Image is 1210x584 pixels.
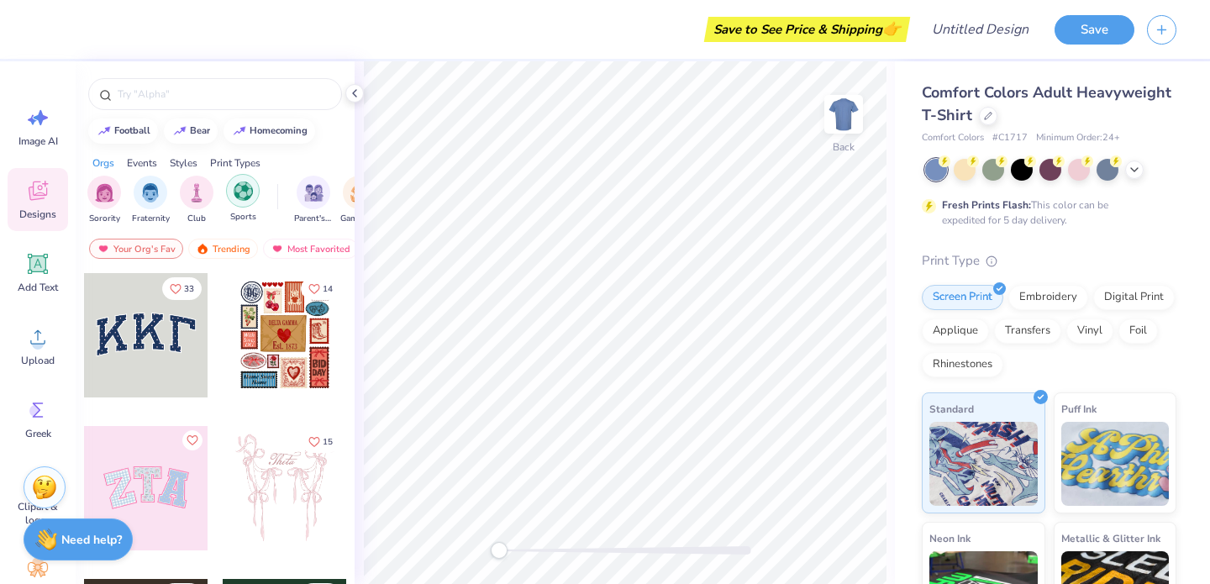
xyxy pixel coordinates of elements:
[942,198,1031,212] strong: Fresh Prints Flash:
[196,243,209,255] img: trending.gif
[180,176,213,225] div: filter for Club
[491,542,508,559] div: Accessibility label
[301,277,340,300] button: Like
[127,155,157,171] div: Events
[173,126,187,136] img: trend_line.gif
[708,17,906,42] div: Save to See Price & Shipping
[1093,285,1175,310] div: Digital Print
[323,285,333,293] span: 14
[226,174,260,224] div: filter for Sports
[250,126,308,135] div: homecoming
[18,281,58,294] span: Add Text
[132,176,170,225] button: filter button
[1061,400,1097,418] span: Puff Ink
[1061,422,1170,506] img: Puff Ink
[187,213,206,225] span: Club
[230,211,256,224] span: Sports
[162,277,202,300] button: Like
[141,183,160,203] img: Fraternity Image
[882,18,901,39] span: 👉
[294,176,333,225] div: filter for Parent's Weekend
[132,176,170,225] div: filter for Fraternity
[827,97,860,131] img: Back
[922,352,1003,377] div: Rhinestones
[188,239,258,259] div: Trending
[19,208,56,221] span: Designs
[1055,15,1134,45] button: Save
[233,126,246,136] img: trend_line.gif
[25,427,51,440] span: Greek
[182,430,203,450] button: Like
[1118,318,1158,344] div: Foil
[1036,131,1120,145] span: Minimum Order: 24 +
[21,354,55,367] span: Upload
[234,182,253,201] img: Sports Image
[922,285,1003,310] div: Screen Print
[1008,285,1088,310] div: Embroidery
[18,134,58,148] span: Image AI
[929,400,974,418] span: Standard
[97,126,111,136] img: trend_line.gif
[92,155,114,171] div: Orgs
[922,82,1171,125] span: Comfort Colors Adult Heavyweight T-Shirt
[114,126,150,135] div: football
[87,176,121,225] div: filter for Sorority
[304,183,324,203] img: Parent's Weekend Image
[301,430,340,453] button: Like
[929,422,1038,506] img: Standard
[210,155,260,171] div: Print Types
[942,197,1149,228] div: This color can be expedited for 5 day delivery.
[1066,318,1113,344] div: Vinyl
[922,318,989,344] div: Applique
[61,532,122,548] strong: Need help?
[184,285,194,293] span: 33
[187,183,206,203] img: Club Image
[1061,529,1160,547] span: Metallic & Glitter Ink
[271,243,284,255] img: most_fav.gif
[294,176,333,225] button: filter button
[89,239,183,259] div: Your Org's Fav
[190,126,210,135] div: bear
[164,118,218,144] button: bear
[929,529,971,547] span: Neon Ink
[922,251,1176,271] div: Print Type
[116,86,331,103] input: Try "Alpha"
[132,213,170,225] span: Fraternity
[340,213,379,225] span: Game Day
[294,213,333,225] span: Parent's Weekend
[992,131,1028,145] span: # C1717
[10,500,66,527] span: Clipart & logos
[340,176,379,225] button: filter button
[88,118,158,144] button: football
[994,318,1061,344] div: Transfers
[87,176,121,225] button: filter button
[97,243,110,255] img: most_fav.gif
[226,176,260,225] button: filter button
[95,183,114,203] img: Sorority Image
[224,118,315,144] button: homecoming
[350,183,370,203] img: Game Day Image
[918,13,1042,46] input: Untitled Design
[323,438,333,446] span: 15
[263,239,358,259] div: Most Favorited
[89,213,120,225] span: Sorority
[922,131,984,145] span: Comfort Colors
[833,139,855,155] div: Back
[170,155,197,171] div: Styles
[180,176,213,225] button: filter button
[340,176,379,225] div: filter for Game Day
